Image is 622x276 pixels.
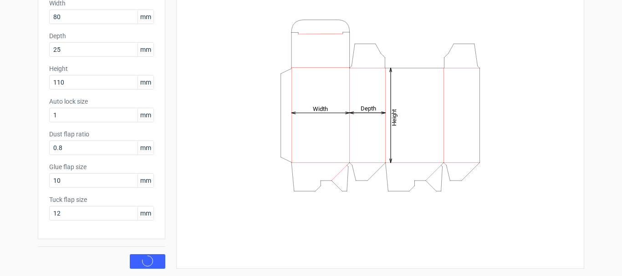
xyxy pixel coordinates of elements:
tspan: Depth [361,105,376,112]
span: mm [138,75,153,89]
span: mm [138,10,153,24]
label: Glue flap size [49,162,154,171]
span: mm [138,174,153,187]
label: Tuck flap size [49,195,154,204]
tspan: Height [391,109,398,125]
label: Dust flap ratio [49,130,154,139]
span: mm [138,43,153,56]
span: mm [138,206,153,220]
tspan: Width [313,105,328,112]
label: Depth [49,31,154,40]
span: mm [138,141,153,155]
label: Auto lock size [49,97,154,106]
label: Height [49,64,154,73]
span: mm [138,108,153,122]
